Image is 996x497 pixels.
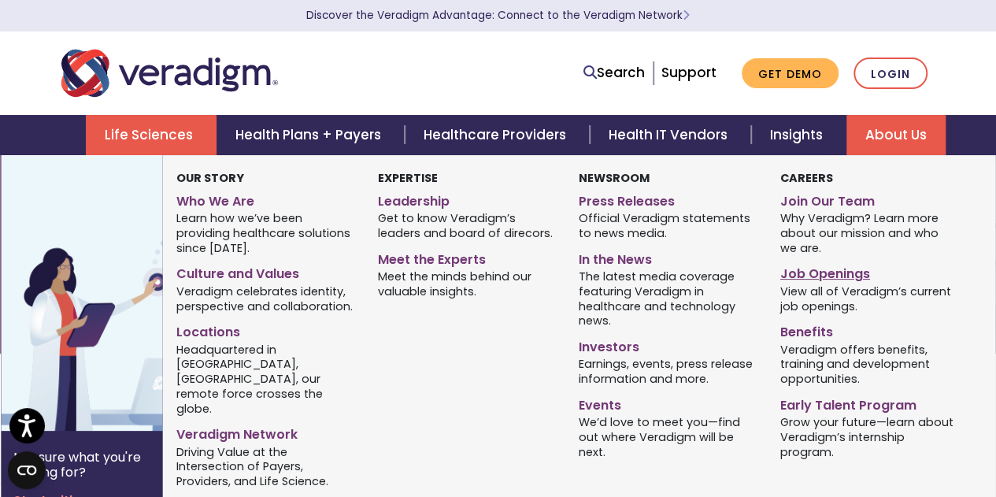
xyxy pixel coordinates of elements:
strong: Our Story [176,170,244,186]
strong: Careers [780,170,833,186]
a: Leadership [378,187,556,210]
span: Learn More [683,8,690,23]
a: Culture and Values [176,260,354,283]
a: Healthcare Providers [405,115,589,155]
a: Discover the Veradigm Advantage: Connect to the Veradigm NetworkLearn More [306,8,690,23]
span: Get to know Veradigm’s leaders and board of direcors. [378,210,556,241]
a: Login [853,57,928,90]
a: Join Our Team [780,187,958,210]
a: Search [583,62,645,83]
span: Official Veradigm statements to news media. [579,210,757,241]
a: Insights [751,115,846,155]
span: Grow your future—learn about Veradigm’s internship program. [780,414,958,460]
a: Life Sciences [86,115,217,155]
a: Support [661,63,716,82]
a: Benefits [780,318,958,341]
span: Headquartered in [GEOGRAPHIC_DATA], [GEOGRAPHIC_DATA], our remote force crosses the globe. [176,341,354,416]
a: Early Talent Program [780,391,958,414]
span: Earnings, events, press release information and more. [579,356,757,387]
button: Open CMP widget [8,451,46,489]
span: Learn how we’ve been providing healthcare solutions since [DATE]. [176,210,354,256]
strong: Newsroom [579,170,650,186]
a: Job Openings [780,260,958,283]
a: Meet the Experts [378,246,556,269]
a: Get Demo [742,58,839,89]
span: Veradigm celebrates identity, perspective and collaboration. [176,283,354,313]
img: Veradigm logo [61,47,278,99]
span: Veradigm offers benefits, training and development opportunities. [780,341,958,387]
a: Veradigm Network [176,421,354,443]
a: In the News [579,246,757,269]
a: Locations [176,318,354,341]
a: Health IT Vendors [590,115,751,155]
a: About Us [846,115,946,155]
img: Vector image of Veradigm’s Story [1,155,254,431]
strong: Expertise [378,170,438,186]
span: We’d love to meet you—find out where Veradigm will be next. [579,414,757,460]
a: Health Plans + Payers [217,115,405,155]
span: View all of Veradigm’s current job openings. [780,283,958,313]
span: Meet the minds behind our valuable insights. [378,269,556,299]
span: The latest media coverage featuring Veradigm in healthcare and technology news. [579,269,757,328]
a: Investors [579,333,757,356]
p: Not sure what you're looking for? [13,450,150,480]
span: Why Veradigm? Learn more about our mission and who we are. [780,210,958,256]
a: Events [579,391,757,414]
a: Press Releases [579,187,757,210]
span: Driving Value at the Intersection of Payers, Providers, and Life Science. [176,443,354,489]
a: Who We Are [176,187,354,210]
